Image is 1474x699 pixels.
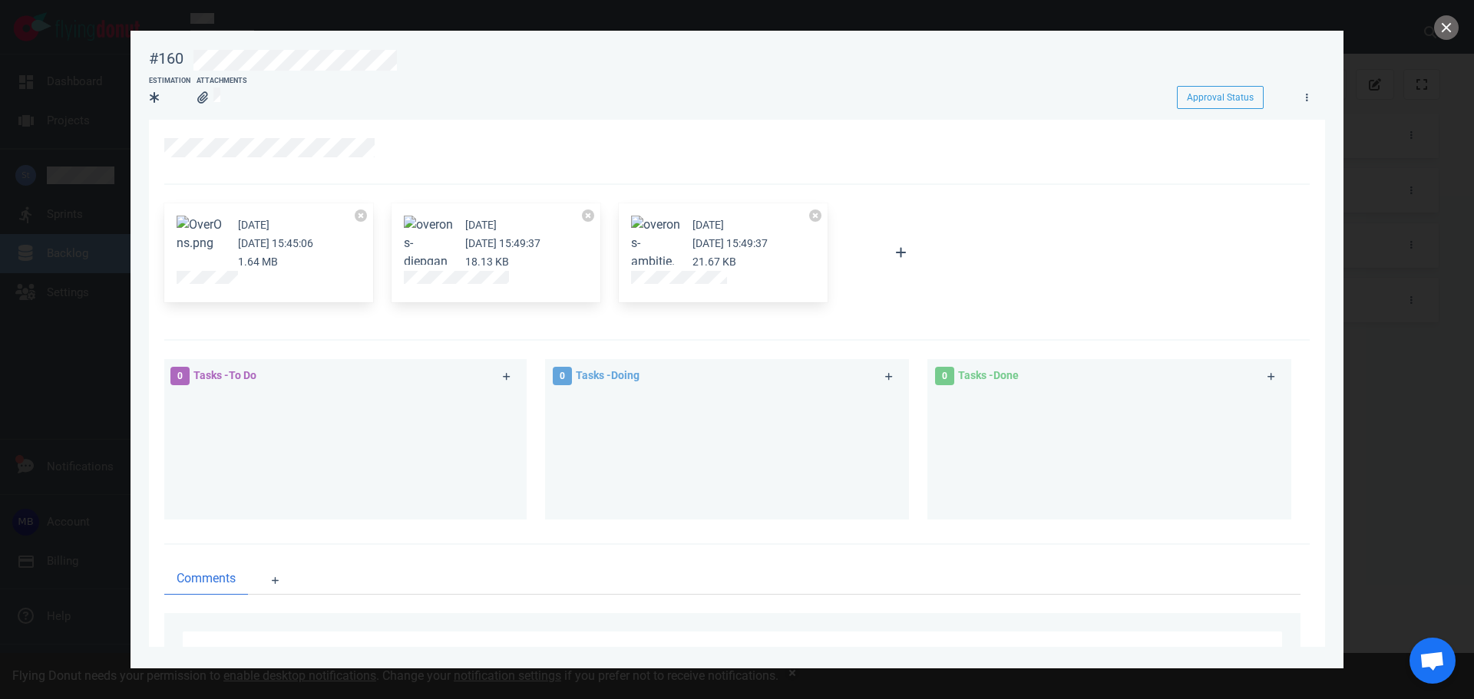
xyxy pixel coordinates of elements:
button: Zoom image [177,216,226,252]
button: Zoom image [404,216,453,289]
div: Attachments [197,76,247,87]
small: 18.13 KB [465,256,509,268]
span: 0 [170,367,190,385]
small: [DATE] 15:49:37 [692,237,768,249]
small: [DATE] 15:45:06 [238,237,313,249]
div: Estimation [149,76,190,87]
div: Open de chat [1410,638,1456,684]
button: Zoom image [631,216,680,289]
small: [DATE] 15:49:37 [465,237,540,249]
small: [DATE] [692,219,724,231]
small: [DATE] [465,219,497,231]
small: [DATE] [238,219,269,231]
span: 0 [935,367,954,385]
span: Tasks - To Do [193,369,256,381]
small: 21.67 KB [692,256,736,268]
small: 1.64 MB [238,256,278,268]
div: #160 [149,49,183,68]
span: 0 [553,367,572,385]
button: Approval Status [1177,86,1264,109]
span: Tasks - Done [958,369,1019,381]
span: Tasks - Doing [576,369,640,381]
span: Comments [177,569,236,588]
button: close [1434,15,1459,40]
